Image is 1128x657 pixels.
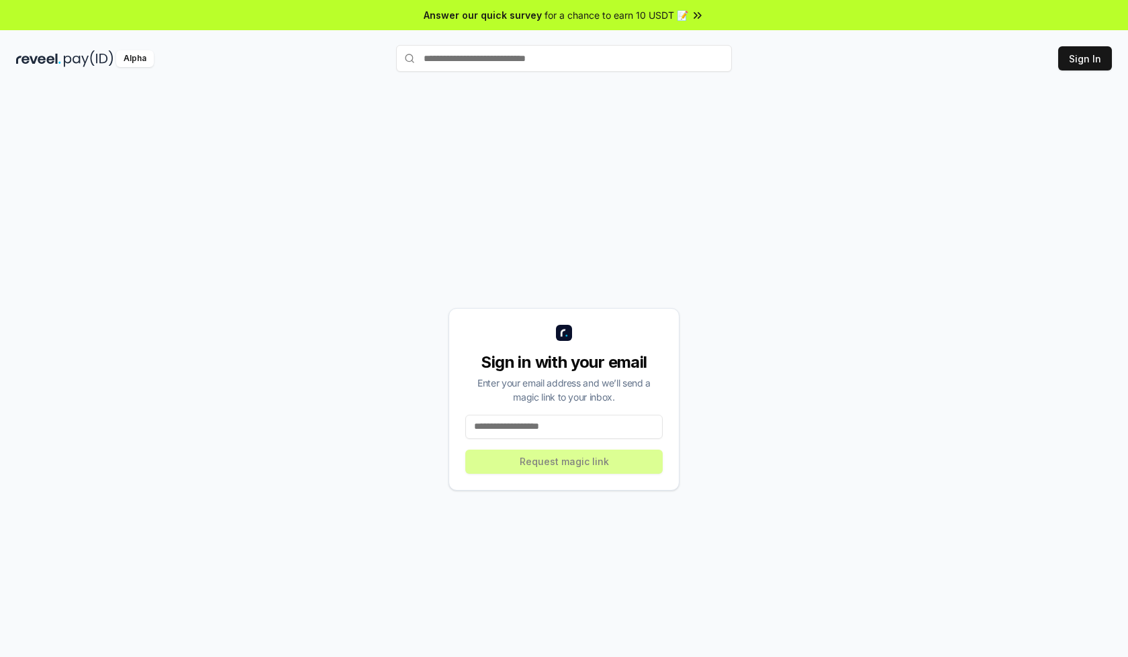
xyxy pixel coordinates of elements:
[16,50,61,67] img: reveel_dark
[465,376,663,404] div: Enter your email address and we’ll send a magic link to your inbox.
[64,50,113,67] img: pay_id
[424,8,542,22] span: Answer our quick survey
[116,50,154,67] div: Alpha
[1058,46,1112,70] button: Sign In
[556,325,572,341] img: logo_small
[545,8,688,22] span: for a chance to earn 10 USDT 📝
[465,352,663,373] div: Sign in with your email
